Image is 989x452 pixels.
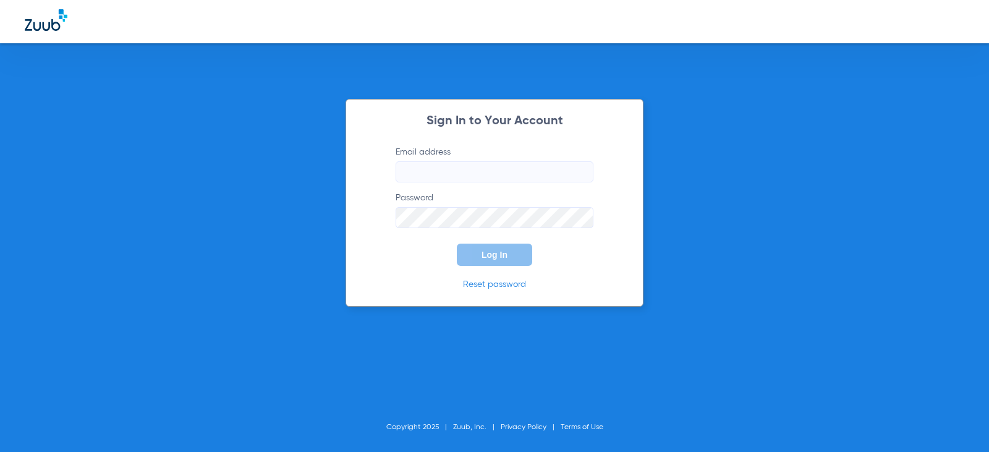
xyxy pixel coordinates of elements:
[25,9,67,31] img: Zuub Logo
[396,207,593,228] input: Password
[386,421,453,433] li: Copyright 2025
[453,421,501,433] li: Zuub, Inc.
[396,161,593,182] input: Email address
[396,146,593,182] label: Email address
[501,424,546,431] a: Privacy Policy
[482,250,507,260] span: Log In
[377,115,612,127] h2: Sign In to Your Account
[463,280,526,289] a: Reset password
[457,244,532,266] button: Log In
[396,192,593,228] label: Password
[561,424,603,431] a: Terms of Use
